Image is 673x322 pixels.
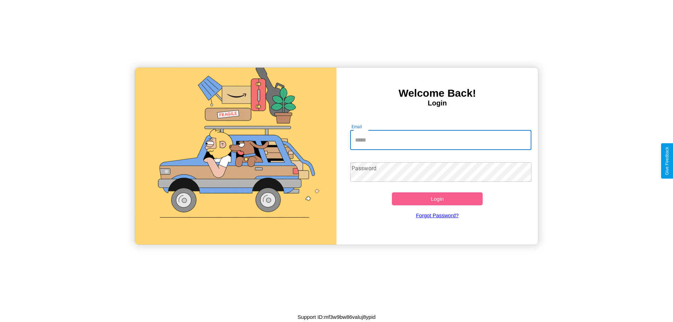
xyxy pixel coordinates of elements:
[392,192,483,205] button: Login
[135,68,336,245] img: gif
[665,147,669,175] div: Give Feedback
[347,205,528,225] a: Forgot Password?
[336,87,538,99] h3: Welcome Back!
[336,99,538,107] h4: Login
[352,124,362,130] label: Email
[298,312,376,322] p: Support ID: mf3w9bw86valuj8ypid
